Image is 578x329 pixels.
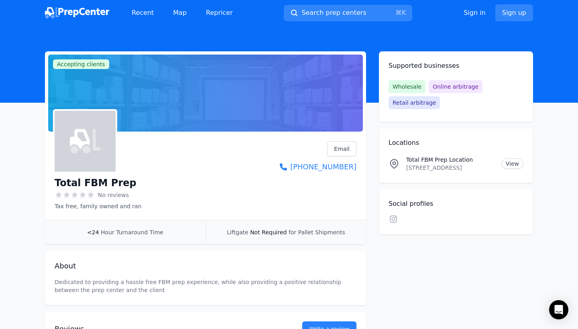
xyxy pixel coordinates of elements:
a: Recent [125,5,160,21]
h2: Social profiles [389,199,523,209]
img: PrepCenter [45,7,109,18]
span: Retail arbitrage [389,96,440,109]
span: No reviews [98,191,129,199]
span: <24 [87,229,99,236]
h2: Locations [389,138,523,148]
a: Repricer [199,5,239,21]
span: for Pallet Shipments [289,229,345,236]
a: View [501,158,523,169]
span: Online arbitrage [429,80,482,93]
kbd: K [402,9,406,16]
h1: Total FBM Prep [55,177,136,189]
div: Open Intercom Messenger [549,300,568,319]
p: Dedicated to providing a hassle free FBM prep experience, while also providing a positive relatio... [55,278,356,294]
a: Sign up [495,4,533,21]
span: Liftgate [227,229,248,236]
kbd: ⌘ [395,9,402,16]
span: Hour Turnaround Time [101,229,163,236]
h2: About [55,260,356,272]
span: Wholesale [389,80,425,93]
a: Map [167,5,193,21]
h2: Supported businesses [389,61,523,71]
a: Email [327,141,356,156]
a: Sign in [464,8,486,18]
p: Total FBM Prep Location [406,156,495,164]
a: [PHONE_NUMBER] [280,161,356,173]
span: Search prep centers [301,8,366,18]
img: Total FBM Prep [70,126,100,156]
span: Accepting clients [53,59,109,69]
span: Not Required [250,229,287,236]
p: [STREET_ADDRESS] [406,164,495,172]
p: Tax free, family owned and ran [55,202,142,210]
button: Search prep centers⌘K [284,5,412,21]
